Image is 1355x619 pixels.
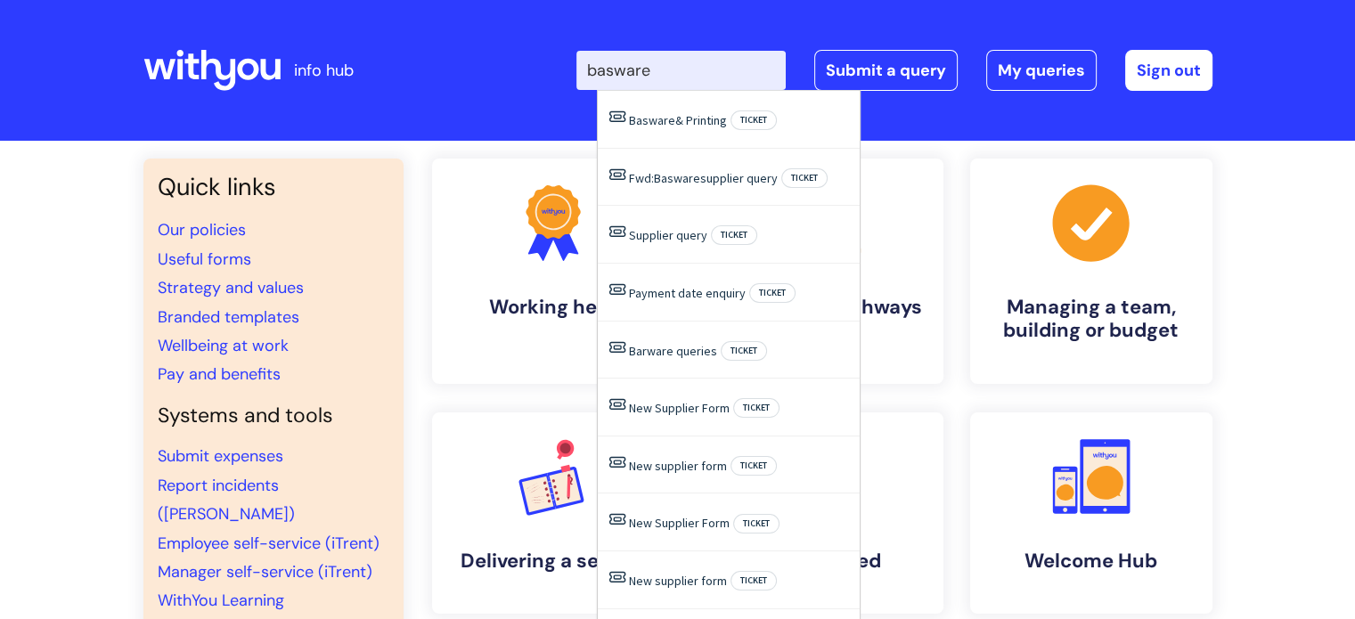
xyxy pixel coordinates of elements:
[970,412,1212,614] a: Welcome Hub
[970,159,1212,384] a: Managing a team, building or budget
[158,306,299,328] a: Branded templates
[731,456,777,476] span: Ticket
[629,400,730,416] a: New Supplier Form
[629,515,730,531] a: New Supplier Form
[1125,50,1212,91] a: Sign out
[629,285,746,301] a: Payment date enquiry
[629,343,717,359] a: Barware queries
[781,168,828,188] span: Ticket
[158,475,295,525] a: Report incidents ([PERSON_NAME])
[446,550,660,573] h4: Delivering a service
[629,227,707,243] a: Supplier query
[731,571,777,590] span: Ticket
[629,573,727,589] a: New supplier form
[733,514,780,533] span: Ticket
[721,341,767,361] span: Ticket
[984,550,1198,573] h4: Welcome Hub
[294,56,354,85] p: info hub
[629,170,778,186] a: Fwd:Baswaresupplier query
[158,363,281,385] a: Pay and benefits
[432,159,674,384] a: Working here
[432,412,674,614] a: Delivering a service
[576,51,786,90] input: Search
[158,335,289,356] a: Wellbeing at work
[158,533,380,554] a: Employee self-service (iTrent)
[158,219,246,240] a: Our policies
[814,50,958,91] a: Submit a query
[749,283,796,303] span: Ticket
[711,225,757,245] span: Ticket
[158,445,283,467] a: Submit expenses
[576,50,1212,91] div: | -
[986,50,1097,91] a: My queries
[629,112,675,128] span: Basware
[158,590,284,611] a: WithYou Learning
[629,458,727,474] a: New supplier form
[731,110,777,130] span: Ticket
[158,561,372,582] a: Manager self-service (iTrent)
[984,296,1198,343] h4: Managing a team, building or budget
[158,277,304,298] a: Strategy and values
[654,170,700,186] span: Basware
[446,296,660,319] h4: Working here
[733,398,780,418] span: Ticket
[158,403,389,428] h4: Systems and tools
[158,173,389,201] h3: Quick links
[629,112,727,128] a: Basware& Printing
[158,248,251,270] a: Useful forms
